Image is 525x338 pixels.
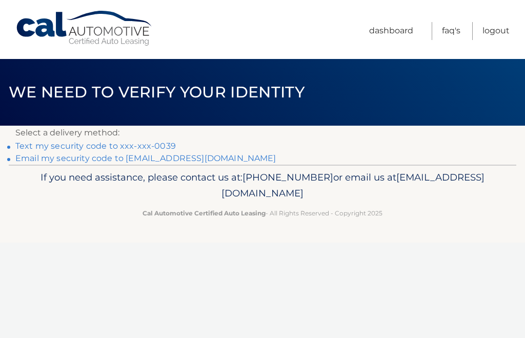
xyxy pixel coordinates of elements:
[9,83,305,102] span: We need to verify your identity
[15,126,510,140] p: Select a delivery method:
[482,22,510,40] a: Logout
[243,171,333,183] span: [PHONE_NUMBER]
[15,153,276,163] a: Email my security code to [EMAIL_ADDRESS][DOMAIN_NAME]
[143,209,266,217] strong: Cal Automotive Certified Auto Leasing
[442,22,460,40] a: FAQ's
[24,208,501,218] p: - All Rights Reserved - Copyright 2025
[369,22,413,40] a: Dashboard
[15,10,154,47] a: Cal Automotive
[24,169,501,202] p: If you need assistance, please contact us at: or email us at
[15,141,176,151] a: Text my security code to xxx-xxx-0039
